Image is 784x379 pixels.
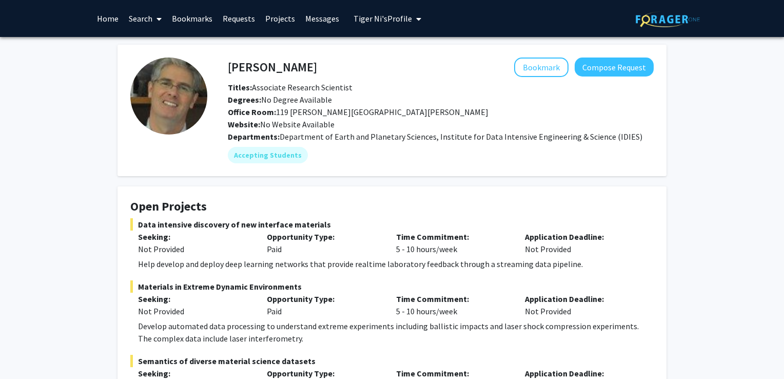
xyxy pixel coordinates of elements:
[517,231,646,255] div: Not Provided
[138,320,654,345] div: Develop automated data processing to understand extreme experiments including ballistic impacts a...
[228,94,332,105] span: No Degree Available
[388,231,517,255] div: 5 - 10 hours/week
[138,258,654,270] div: Help develop and deploy deep learning networks that provide realtime laboratory feedback through ...
[228,131,280,142] b: Departments:
[228,107,276,117] b: Office Room:
[354,13,412,24] span: Tiger Ni's Profile
[228,147,308,163] mat-chip: Accepting Students
[525,293,638,305] p: Application Deadline:
[138,293,251,305] p: Seeking:
[267,231,380,243] p: Opportunity Type:
[259,231,388,255] div: Paid
[228,119,260,129] b: Website:
[575,58,654,77] button: Compose Request to David Elbert
[396,231,509,243] p: Time Commitment:
[517,293,646,317] div: Not Provided
[228,119,335,129] span: No Website Available
[138,305,251,317] div: Not Provided
[130,355,654,367] span: Semantics of diverse material science datasets
[259,293,388,317] div: Paid
[636,11,700,27] img: ForagerOne Logo
[124,1,167,36] a: Search
[228,82,252,92] b: Titles:
[514,58,569,77] button: Add David Elbert to Bookmarks
[388,293,517,317] div: 5 - 10 hours/week
[167,1,218,36] a: Bookmarks
[138,231,251,243] p: Seeking:
[267,293,380,305] p: Opportunity Type:
[228,58,317,77] h4: [PERSON_NAME]
[130,218,654,231] span: Data intensive discovery of new interface materials
[228,94,261,105] b: Degrees:
[260,1,300,36] a: Projects
[92,1,124,36] a: Home
[228,82,352,92] span: Associate Research Scientist
[130,199,654,214] h4: Open Projects
[130,58,207,135] img: Profile Picture
[525,231,638,243] p: Application Deadline:
[396,293,509,305] p: Time Commitment:
[300,1,344,36] a: Messages
[280,131,642,142] span: Department of Earth and Planetary Sciences, Institute for Data Intensive Engineering & Science (I...
[228,107,488,117] span: 119 [PERSON_NAME][GEOGRAPHIC_DATA][PERSON_NAME]
[218,1,260,36] a: Requests
[130,280,654,293] span: Materials in Extreme Dynamic Environments
[138,243,251,255] div: Not Provided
